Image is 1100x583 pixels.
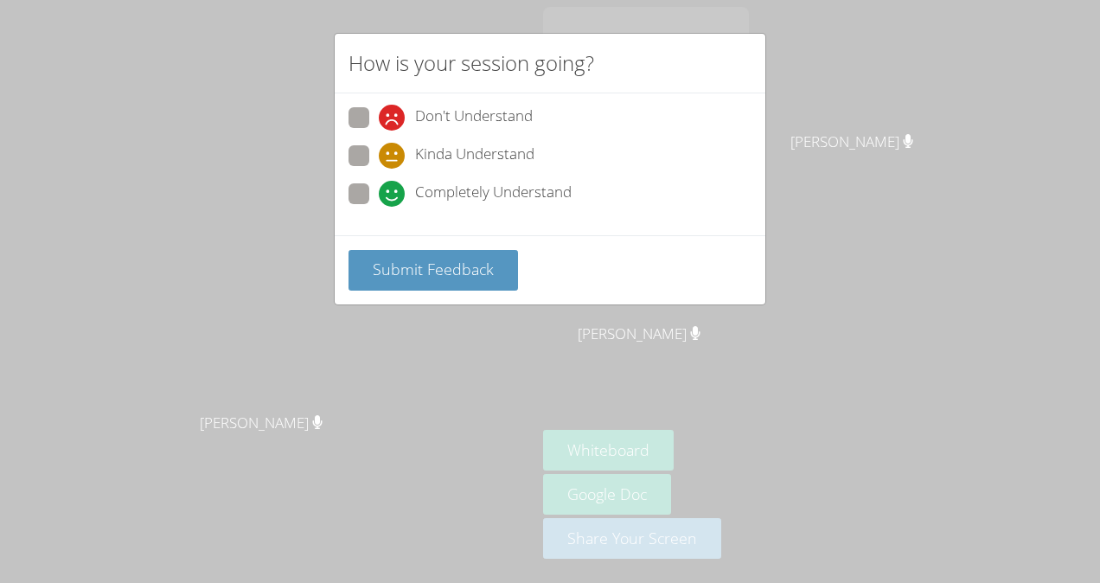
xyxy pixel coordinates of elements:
[415,143,534,169] span: Kinda Understand
[349,48,594,79] h2: How is your session going?
[415,105,533,131] span: Don't Understand
[373,259,494,279] span: Submit Feedback
[349,250,518,291] button: Submit Feedback
[415,181,572,207] span: Completely Understand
